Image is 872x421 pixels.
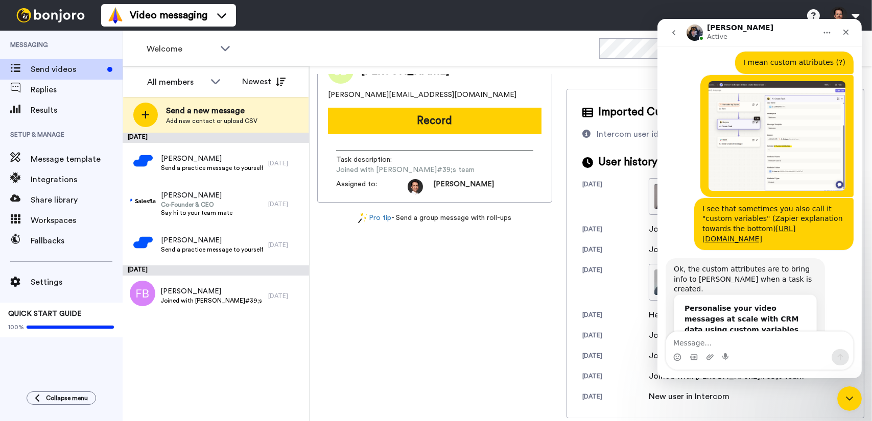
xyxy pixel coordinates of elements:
div: [DATE] [123,265,309,276]
span: Settings [31,276,123,288]
div: [DATE] [268,241,304,249]
div: Johann says… [8,239,196,370]
iframe: Intercom live chat [657,19,862,378]
span: Workspaces [31,214,123,227]
span: Joined with [PERSON_NAME]#39;s team [160,296,263,305]
button: Emoji picker [16,334,24,342]
div: [DATE] [582,180,649,215]
span: [PERSON_NAME] [161,235,263,245]
div: [DATE] [582,331,649,341]
div: [DATE] [582,352,649,362]
iframe: Intercom live chat [837,386,862,411]
div: Hello [649,309,700,321]
div: [DATE] [582,225,649,235]
button: Collapse menu [27,391,96,405]
span: Send a practice message to yourself [161,245,263,254]
span: Co-Founder & CEO [161,201,232,209]
img: fb.png [130,281,155,306]
button: Upload attachment [49,334,57,342]
div: New user in Intercom [649,390,729,403]
span: Task description : [336,155,408,165]
span: Collapse menu [46,394,88,402]
span: Say hi to your team mate [161,209,232,217]
img: d629ba1e-6ac4-4513-9551-a4895c781388-thumb.jpg [654,269,680,295]
div: Joined with [PERSON_NAME]#39;s team [649,223,804,235]
div: Ok, the custom attributes are to bring info to [PERSON_NAME] when a task is created.Personalise y... [8,239,168,352]
div: Joined with [PERSON_NAME]#39;s team [649,350,804,362]
div: [DATE] [582,372,649,382]
img: b46bb965-4e23-4ed9-af25-8a5ad06f61ca.png [130,189,156,214]
div: Joined with [PERSON_NAME]#39;s team [649,329,804,341]
span: [PERSON_NAME] [433,179,494,194]
img: vm-color.svg [107,7,124,23]
img: bj-logo-header-white.svg [12,8,89,22]
div: [DATE] [268,292,304,300]
span: Assigned to: [336,179,408,194]
span: [PERSON_NAME] [161,190,232,201]
span: [PERSON_NAME] [161,154,263,164]
span: Video messaging [130,8,207,22]
div: [DATE] [268,200,304,208]
button: Start recording [65,334,73,342]
div: [DATE] [268,159,304,167]
div: [DATE] [582,266,649,301]
div: [DATE] [582,392,649,403]
span: 100% [8,323,24,331]
img: magic-wand.svg [358,213,367,224]
img: 0a0cc1f7-fbbf-4760-9177-14bc26de692a.png [130,230,156,255]
div: Joined with [PERSON_NAME]#39;s team [649,243,804,256]
div: - Send a group message with roll-ups [317,213,552,224]
a: Pro tip [358,213,392,224]
span: Welcome [147,43,215,55]
span: Replies [31,84,123,96]
div: Personalise your video messages at scale with CRM data using custom variables [27,284,149,316]
button: Newest [234,71,293,92]
span: QUICK START GUIDE [8,310,82,317]
span: Joined with [PERSON_NAME]#39;s team [336,165,475,175]
img: 9391fff1-bf02-41c2-8a2f-856285bfcf61-thumb.jpg [654,184,680,209]
span: Fallbacks [31,235,123,247]
textarea: Message… [9,313,196,330]
div: Ok, the custom attributes are to bring info to [PERSON_NAME] when a task is created. [16,245,159,276]
div: All members [147,76,205,88]
button: Send a message… [174,330,192,346]
button: Record [328,108,541,134]
div: [DATE] [123,133,309,143]
span: Share library [31,194,123,206]
span: Integrations [31,174,123,186]
span: Message template [31,153,123,165]
img: 25a09ee6-65ca-4dac-8c5d-155c1396d08a.png [130,148,156,174]
span: [PERSON_NAME] [160,286,263,296]
div: Joined with [PERSON_NAME]#39;s team [649,370,804,382]
div: [DATE] [582,311,649,321]
button: Gif picker [32,334,40,342]
div: Intercom user id [597,128,658,140]
span: [PERSON_NAME][EMAIL_ADDRESS][DOMAIN_NAME] [328,90,516,100]
div: [DATE] [582,245,649,256]
span: Send a practice message to yourself [161,164,263,172]
span: Results [31,104,123,116]
div: Personalise your video messages at scale with CRM data using custom variablesBring in custom Data... [17,276,159,346]
a: By[PERSON_NAME][DATE] [649,264,793,301]
span: User history [598,155,657,170]
img: photo.jpg [408,179,423,194]
span: Send videos [31,63,103,76]
a: By[PERSON_NAME][DATE] [649,178,793,215]
span: Send a new message [166,105,257,117]
span: Imported Customer Info [598,105,718,120]
span: Add new contact or upload CSV [166,117,257,125]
